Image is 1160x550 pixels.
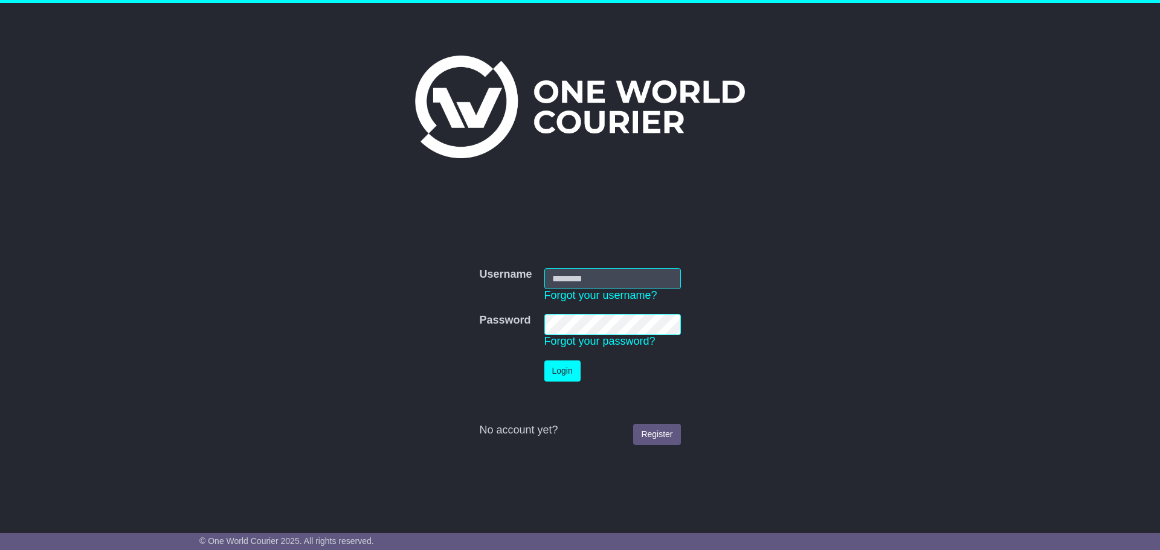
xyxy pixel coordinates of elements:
a: Register [633,424,680,445]
a: Forgot your username? [544,289,657,301]
span: © One World Courier 2025. All rights reserved. [199,536,374,546]
label: Username [479,268,532,281]
div: No account yet? [479,424,680,437]
img: One World [415,56,745,158]
button: Login [544,360,581,382]
label: Password [479,314,530,327]
a: Forgot your password? [544,335,656,347]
